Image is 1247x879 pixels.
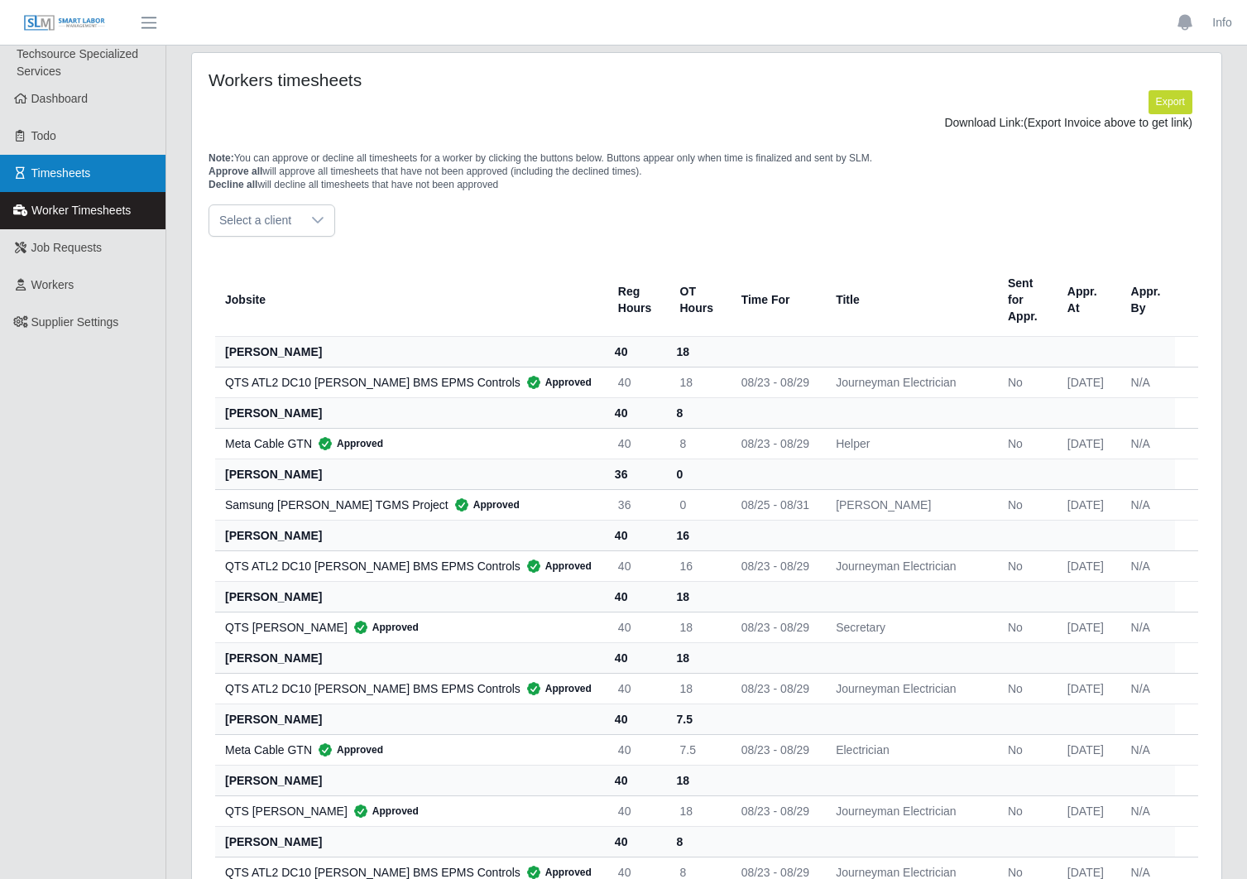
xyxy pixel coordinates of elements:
td: [DATE] [1054,612,1118,642]
span: Approved [312,742,383,758]
th: 18 [667,642,728,673]
td: 08/23 - 08/29 [728,673,823,704]
th: 40 [605,520,667,550]
td: 18 [667,795,728,826]
span: Supplier Settings [31,315,119,329]
span: Approved [520,558,592,574]
span: Timesheets [31,166,91,180]
img: SLM Logo [23,14,106,32]
td: 08/25 - 08/31 [728,489,823,520]
td: N/A [1118,795,1175,826]
td: 08/23 - 08/29 [728,550,823,581]
th: Title [823,263,995,337]
td: 08/23 - 08/29 [728,612,823,642]
td: No [995,734,1054,765]
h4: Workers timesheets [209,70,609,90]
td: 40 [605,673,667,704]
th: [PERSON_NAME] [215,765,605,795]
td: 36 [605,489,667,520]
td: 08/23 - 08/29 [728,795,823,826]
td: 18 [667,612,728,642]
th: Reg Hours [605,263,667,337]
div: Meta Cable GTN [225,742,592,758]
td: N/A [1118,489,1175,520]
td: 18 [667,673,728,704]
span: Approved [348,803,419,819]
div: QTS ATL2 DC10 [PERSON_NAME] BMS EPMS Controls [225,374,592,391]
td: Journeyman Electrician [823,550,995,581]
th: [PERSON_NAME] [215,826,605,857]
th: 18 [667,765,728,795]
th: 18 [667,336,728,367]
span: Job Requests [31,241,103,254]
td: 16 [667,550,728,581]
div: QTS ATL2 DC10 [PERSON_NAME] BMS EPMS Controls [225,558,592,574]
td: 0 [667,489,728,520]
span: Decline all [209,179,257,190]
div: Meta Cable GTN [225,435,592,452]
th: 0 [667,459,728,489]
th: 40 [605,336,667,367]
td: [DATE] [1054,489,1118,520]
td: 40 [605,367,667,397]
td: [DATE] [1054,367,1118,397]
td: [DATE] [1054,795,1118,826]
th: OT Hours [667,263,728,337]
th: 40 [605,704,667,734]
th: Appr. At [1054,263,1118,337]
td: [DATE] [1054,428,1118,459]
th: Appr. By [1118,263,1175,337]
td: 40 [605,612,667,642]
th: Sent for Appr. [995,263,1054,337]
a: Info [1206,14,1239,31]
td: No [995,550,1054,581]
td: 08/23 - 08/29 [728,734,823,765]
td: Secretary [823,612,995,642]
th: [PERSON_NAME] [215,704,605,734]
div: Download Link: [221,114,1192,132]
td: Journeyman Electrician [823,367,995,397]
th: [PERSON_NAME] [215,397,605,428]
span: Approved [520,680,592,697]
td: N/A [1118,734,1175,765]
td: 40 [605,734,667,765]
th: Time For [728,263,823,337]
div: QTS [PERSON_NAME] [225,619,592,636]
td: No [995,612,1054,642]
th: 40 [605,826,667,857]
th: 40 [605,397,667,428]
div: Samsung [PERSON_NAME] TGMS Project [225,497,592,513]
th: 36 [605,459,667,489]
p: You can approve or decline all timesheets for a worker by clicking the buttons below. Buttons app... [209,151,1205,191]
td: [DATE] [1054,734,1118,765]
th: Jobsite [215,263,605,337]
td: [DATE] [1054,673,1118,704]
th: [PERSON_NAME] [215,520,605,550]
td: N/A [1118,367,1175,397]
span: Approved [312,435,383,452]
td: N/A [1118,428,1175,459]
td: 08/23 - 08/29 [728,367,823,397]
td: 8 [667,428,728,459]
td: Journeyman Electrician [823,795,995,826]
th: [PERSON_NAME] [215,581,605,612]
span: Todo [31,129,56,142]
td: N/A [1118,673,1175,704]
td: No [995,795,1054,826]
th: [PERSON_NAME] [215,642,605,673]
td: 40 [605,428,667,459]
div: QTS ATL2 DC10 [PERSON_NAME] BMS EPMS Controls [225,680,592,697]
span: Approved [348,619,419,636]
th: 7.5 [667,704,728,734]
td: 18 [667,367,728,397]
td: Helper [823,428,995,459]
td: 40 [605,550,667,581]
span: Select a client [209,205,301,236]
td: Journeyman Electrician [823,673,995,704]
th: [PERSON_NAME] [215,459,605,489]
span: Worker Timesheets [31,204,131,217]
td: 08/23 - 08/29 [728,428,823,459]
td: Electrician [823,734,995,765]
span: Approved [448,497,520,513]
th: 8 [667,826,728,857]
